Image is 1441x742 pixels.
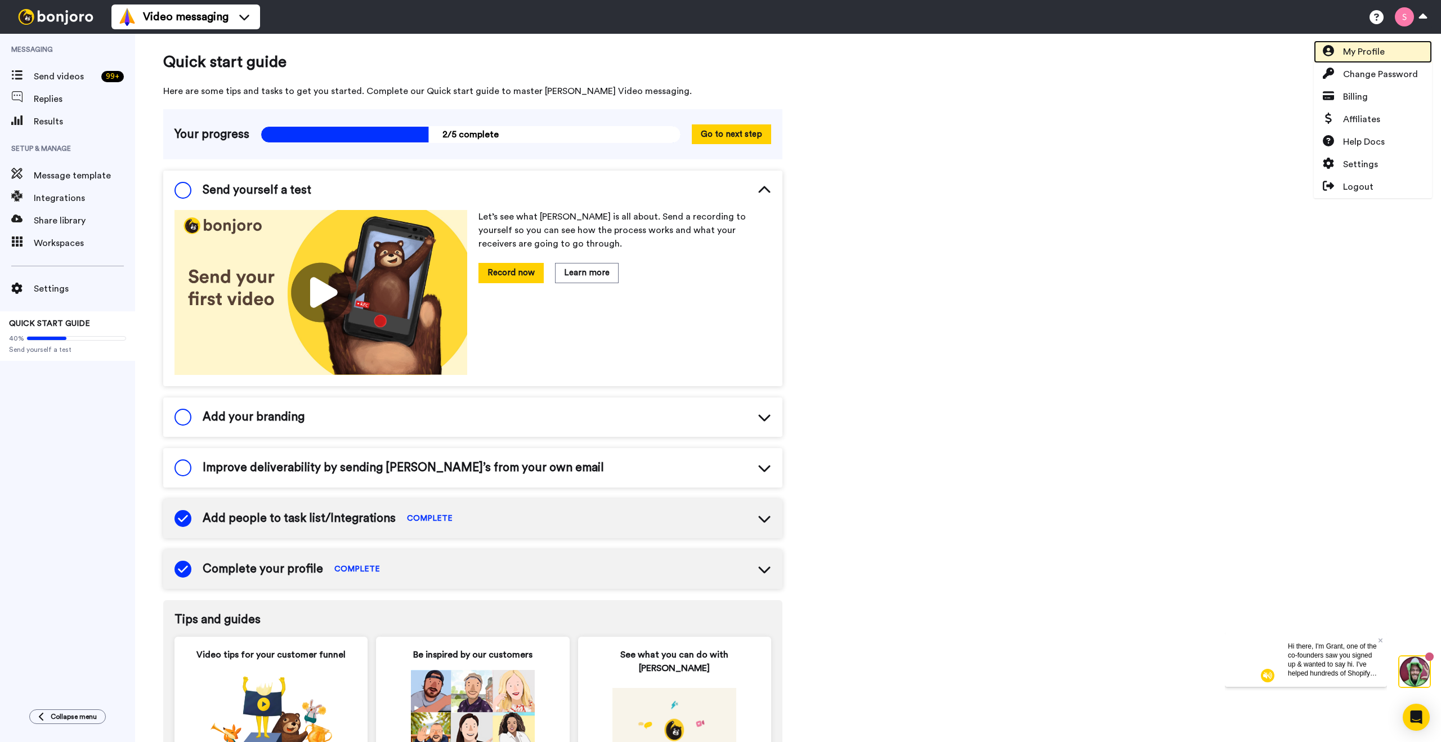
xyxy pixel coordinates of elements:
[203,510,396,527] span: Add people to task list/Integrations
[1,2,32,33] img: 3183ab3e-59ed-45f6-af1c-10226f767056-1659068401.jpg
[1343,180,1373,194] span: Logout
[1314,108,1432,131] a: Affiliates
[1343,135,1385,149] span: Help Docs
[101,71,124,82] div: 99 +
[1314,41,1432,63] a: My Profile
[163,84,782,98] span: Here are some tips and tasks to get you started. Complete our Quick start guide to master [PERSON...
[143,9,229,25] span: Video messaging
[261,126,681,143] span: 2/5 complete
[9,345,126,354] span: Send yourself a test
[34,236,135,250] span: Workspaces
[589,648,760,675] span: See what you can do with [PERSON_NAME]
[1314,86,1432,108] a: Billing
[34,214,135,227] span: Share library
[203,561,323,578] span: Complete your profile
[34,92,135,106] span: Replies
[1343,113,1380,126] span: Affiliates
[51,712,97,721] span: Collapse menu
[1343,68,1418,81] span: Change Password
[118,8,136,26] img: vm-color.svg
[36,36,50,50] img: mute-white.svg
[203,409,305,426] span: Add your branding
[29,709,106,724] button: Collapse menu
[174,210,467,375] img: 178eb3909c0dc23ce44563bdb6dc2c11.jpg
[196,648,346,661] span: Video tips for your customer funnel
[1343,158,1378,171] span: Settings
[413,648,532,661] span: Be inspired by our customers
[34,169,135,182] span: Message template
[1314,63,1432,86] a: Change Password
[14,9,98,25] img: bj-logo-header-white.svg
[34,70,97,83] span: Send videos
[174,611,771,628] span: Tips and guides
[9,320,90,328] span: QUICK START GUIDE
[163,51,782,73] span: Quick start guide
[203,182,311,199] span: Send yourself a test
[1343,90,1368,104] span: Billing
[1314,131,1432,153] a: Help Docs
[34,115,135,128] span: Results
[174,126,249,143] span: Your progress
[203,459,604,476] span: Improve deliverability by sending [PERSON_NAME]’s from your own email
[34,191,135,205] span: Integrations
[478,210,771,251] p: Let’s see what [PERSON_NAME] is all about. Send a recording to yourself so you can see how the pr...
[1314,153,1432,176] a: Settings
[1314,176,1432,198] a: Logout
[1403,704,1430,731] div: Open Intercom Messenger
[478,263,544,283] button: Record now
[692,124,771,144] button: Go to next step
[407,513,453,524] span: COMPLETE
[334,564,380,575] span: COMPLETE
[63,10,152,99] span: Hi there, I'm Grant, one of the co-founders saw you signed up & wanted to say hi. I've helped hun...
[1343,45,1385,59] span: My Profile
[555,263,619,283] button: Learn more
[34,282,135,296] span: Settings
[9,334,24,343] span: 40%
